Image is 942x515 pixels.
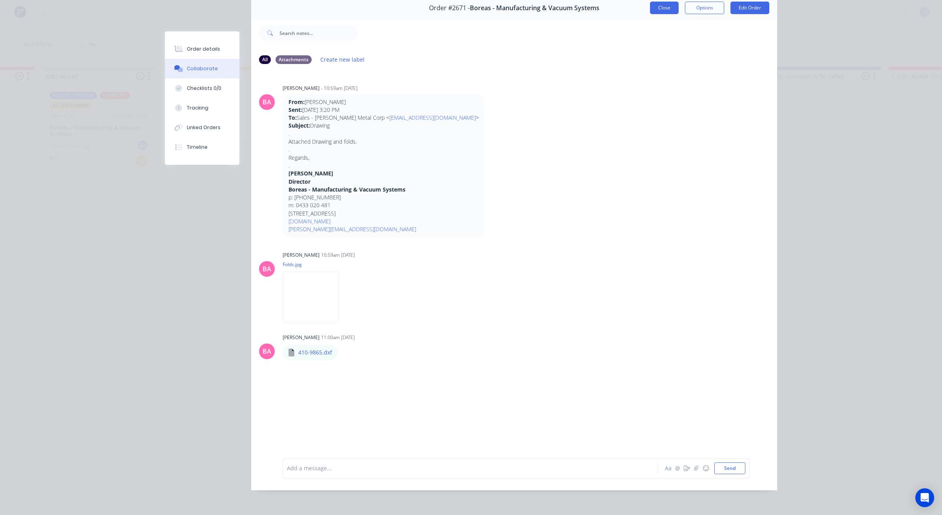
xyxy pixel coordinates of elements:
[288,194,479,201] p: p: [PHONE_NUMBER]
[288,138,479,146] p: Attached Drawing and folds.
[288,106,302,113] strong: Sent:
[730,2,769,14] button: Edit Order
[321,334,355,341] div: 11:00am [DATE]
[165,137,239,157] button: Timeline
[288,154,479,162] p: Regards,
[429,4,470,12] span: Order #2671 -
[165,118,239,137] button: Linked Orders
[663,464,673,473] button: Aa
[288,98,479,130] p: [PERSON_NAME] [DATE] 3:20 PM Sales - [PERSON_NAME] Metal Corp < > Drawing
[283,252,319,259] div: [PERSON_NAME]
[321,85,358,92] div: - 10:59am [DATE]
[288,225,416,233] a: [PERSON_NAME][EMAIL_ADDRESS][DOMAIN_NAME]
[714,462,745,474] button: Send
[276,55,312,64] div: Attachments
[165,79,239,98] button: Checklists 0/0
[288,201,479,209] p: m: 0433 020 481
[187,124,221,131] div: Linked Orders
[685,2,724,14] button: Options
[283,261,347,268] p: Folds.jpg
[288,162,479,170] p: .
[259,55,271,64] div: All
[187,46,220,53] div: Order details
[288,178,310,185] strong: Director
[288,186,405,193] strong: Boreas - Manufacturing & Vacuum Systems
[389,114,476,121] a: [EMAIL_ADDRESS][DOMAIN_NAME]
[165,39,239,59] button: Order details
[288,98,305,106] strong: From:
[165,59,239,79] button: Collaborate
[279,25,357,41] input: Search notes...
[701,464,710,473] button: ☺
[288,170,333,177] strong: [PERSON_NAME]
[288,217,330,225] a: [DOMAIN_NAME]
[470,4,599,12] span: Boreas - Manufacturing & Vacuum Systems
[187,65,218,72] div: Collaborate
[316,54,369,65] button: Create new label
[187,104,208,111] div: Tracking
[321,252,355,259] div: 10:59am [DATE]
[915,488,934,507] div: Open Intercom Messenger
[673,464,682,473] button: @
[288,210,479,217] p: [STREET_ADDRESS]
[263,264,271,274] div: BA
[187,144,208,151] div: Timeline
[288,146,479,153] p: .
[187,85,221,92] div: Checklists 0/0
[263,347,271,356] div: BA
[165,98,239,118] button: Tracking
[288,122,310,129] strong: Subject:
[283,85,319,92] div: [PERSON_NAME]
[650,2,679,14] button: Close
[298,349,332,356] p: 410-9865.dxf
[263,97,271,107] div: BA
[288,130,479,138] p: .
[283,334,319,341] div: [PERSON_NAME]
[288,114,297,121] strong: To:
